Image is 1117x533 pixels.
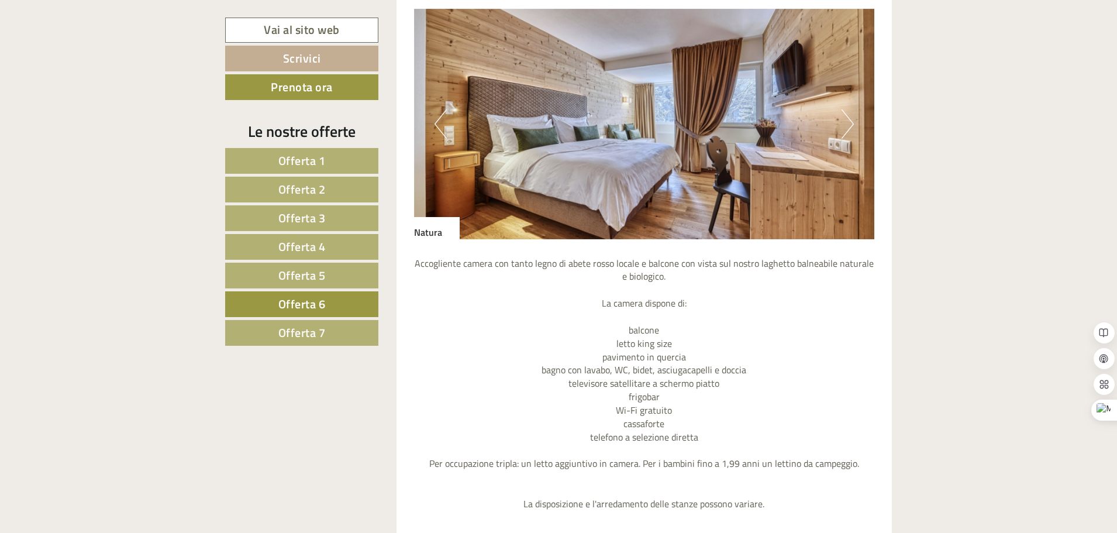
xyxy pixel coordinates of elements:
span: Offerta 2 [278,180,326,198]
span: Offerta 4 [278,238,326,256]
a: Prenota ora [225,74,378,100]
div: Le nostre offerte [225,121,378,142]
span: Offerta 1 [278,152,326,170]
a: Scrivici [225,46,378,71]
p: Accogliente camera con tanto legno di abete rosso locale e balcone con vista sul nostro laghetto ... [414,257,875,511]
span: Offerta 3 [278,209,326,227]
img: image [414,9,875,239]
button: Previous [435,109,447,139]
div: Natura [414,217,460,239]
span: Offerta 7 [278,324,326,342]
span: Offerta 6 [278,295,326,313]
a: Vai al sito web [225,18,378,43]
button: Next [842,109,854,139]
span: Offerta 5 [278,266,326,284]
